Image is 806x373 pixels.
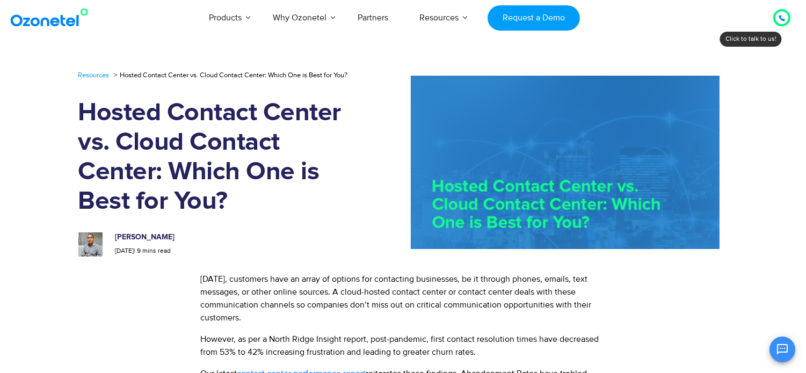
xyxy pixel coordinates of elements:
[115,246,338,256] p: |
[769,337,795,362] button: Open chat
[143,247,171,255] span: mins read
[200,273,601,324] p: [DATE], customers have an array of options for contacting businesses, be it through phones, email...
[115,233,338,242] h6: [PERSON_NAME]
[78,70,110,81] a: Resources
[488,5,579,31] a: Request a Demo
[112,68,348,82] li: Hosted Contact Center vs. Cloud Contact Center: Which One is Best for You?
[78,232,103,257] img: prashanth-kancherla_avatar-200x200.jpeg
[115,247,134,255] span: [DATE]
[200,333,601,359] p: However, as per a North Ridge Insight report, post-pandemic, first contact resolution times have ...
[78,98,349,216] h1: Hosted Contact Center vs. Cloud Contact Center: Which One is Best for You?
[137,247,141,255] span: 9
